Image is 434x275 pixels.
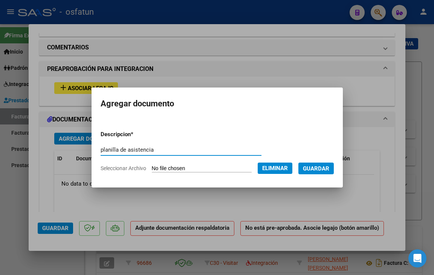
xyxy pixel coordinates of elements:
button: Guardar [298,163,334,174]
span: Guardar [303,165,329,172]
p: Descripcion [101,130,171,139]
h2: Agregar documento [101,97,334,111]
button: Eliminar [258,163,292,174]
span: Seleccionar Archivo [101,165,146,171]
span: Eliminar [262,165,288,172]
div: Open Intercom Messenger [408,249,426,267]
